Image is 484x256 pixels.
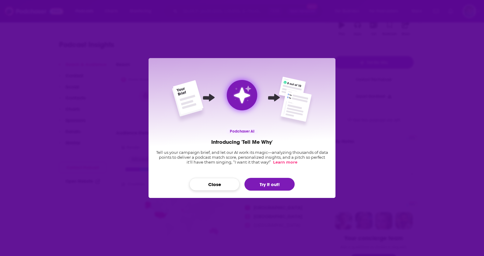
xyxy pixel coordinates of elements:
[272,160,297,164] a: Learn more
[156,150,328,164] p: Tell us your campaign brief, and let our AI work its magic—analyzing thousands of data points to ...
[244,178,295,191] button: Try it out!
[276,77,308,105] img: Top Right Element
[226,128,258,134] p: Podchaser AI
[189,178,240,191] button: Close
[211,139,273,145] h2: Introducing 'Tell Me Why'
[232,85,252,105] img: tell me why sparkle
[169,80,207,124] img: Left Side Intro
[278,89,314,128] img: Bottom Right Element
[259,82,289,113] img: Arrow
[194,82,224,113] img: Arrow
